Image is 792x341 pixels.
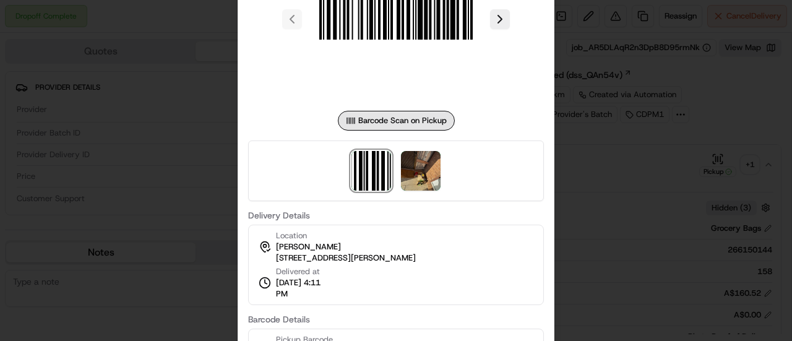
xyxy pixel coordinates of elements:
label: Delivery Details [248,211,544,220]
span: [PERSON_NAME] [276,241,341,253]
img: barcode_scan_on_pickup image [351,151,391,191]
img: photo_proof_of_delivery image [401,151,441,191]
span: [DATE] 4:11 PM [276,277,333,300]
span: Delivered at [276,266,333,277]
div: Barcode Scan on Pickup [338,111,455,131]
span: Location [276,230,307,241]
span: [STREET_ADDRESS][PERSON_NAME] [276,253,416,264]
label: Barcode Details [248,315,544,324]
